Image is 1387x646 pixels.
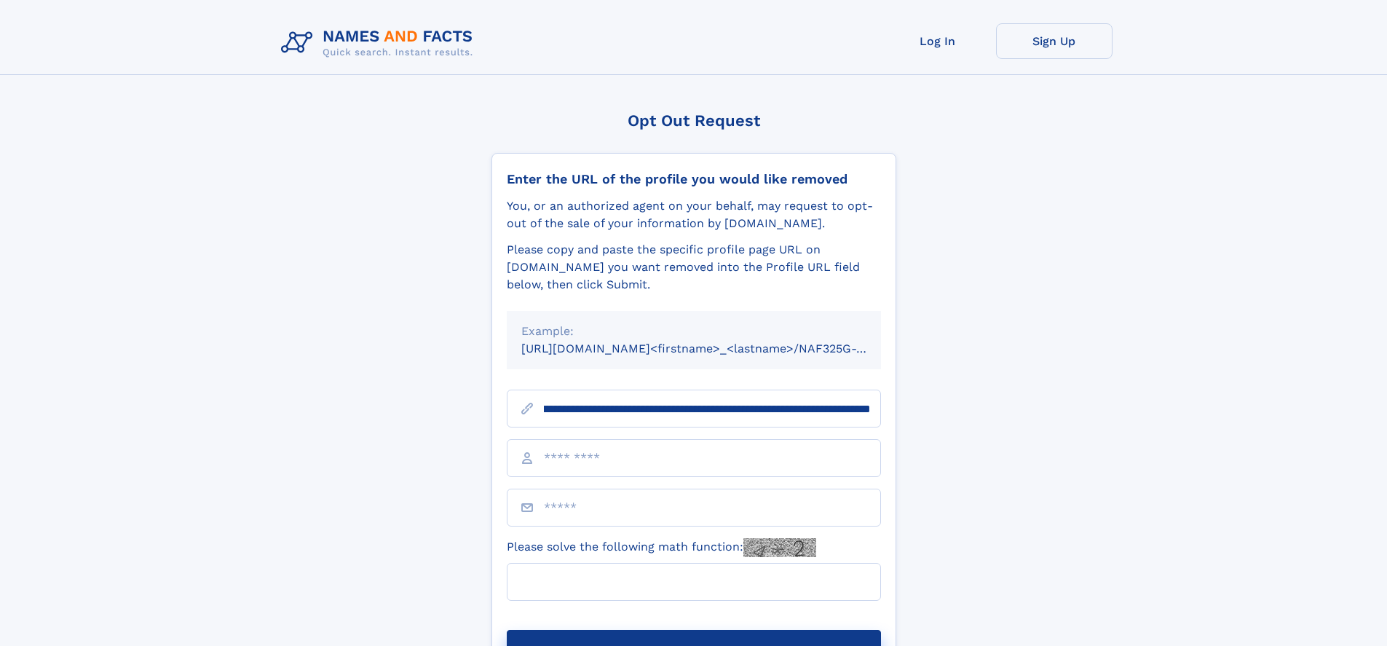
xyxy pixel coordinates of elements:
[507,197,881,232] div: You, or an authorized agent on your behalf, may request to opt-out of the sale of your informatio...
[996,23,1113,59] a: Sign Up
[521,342,909,355] small: [URL][DOMAIN_NAME]<firstname>_<lastname>/NAF325G-xxxxxxxx
[880,23,996,59] a: Log In
[521,323,866,340] div: Example:
[507,171,881,187] div: Enter the URL of the profile you would like removed
[507,241,881,294] div: Please copy and paste the specific profile page URL on [DOMAIN_NAME] you want removed into the Pr...
[507,538,816,557] label: Please solve the following math function:
[491,111,896,130] div: Opt Out Request
[275,23,485,63] img: Logo Names and Facts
